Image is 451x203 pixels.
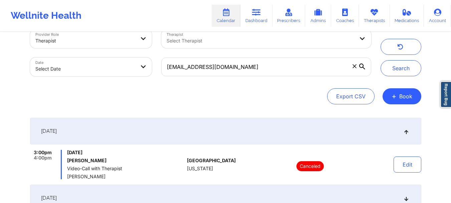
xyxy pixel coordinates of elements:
[296,161,324,171] p: Canceled
[187,158,236,163] span: [GEOGRAPHIC_DATA]
[381,60,421,76] button: Search
[424,5,451,27] a: Account
[67,166,184,171] span: Video-Call with Therapist
[359,5,390,27] a: Therapists
[41,195,57,201] span: [DATE]
[35,33,136,48] div: Therapist
[305,5,331,27] a: Admins
[67,150,184,155] span: [DATE]
[67,174,184,179] span: [PERSON_NAME]
[392,94,397,98] span: +
[272,5,305,27] a: Prescribers
[240,5,272,27] a: Dashboard
[383,88,421,104] button: +Book
[327,88,375,104] button: Export CSV
[440,81,451,108] a: Report Bug
[187,166,213,171] span: [US_STATE]
[34,155,52,161] span: 4:00pm
[394,157,421,173] button: Edit
[67,158,184,163] h6: [PERSON_NAME]
[41,128,57,134] span: [DATE]
[331,5,359,27] a: Coaches
[34,150,52,155] span: 3:00pm
[390,5,424,27] a: Medications
[212,5,240,27] a: Calendar
[161,58,371,76] input: Search Appointments
[35,62,136,76] div: Select Date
